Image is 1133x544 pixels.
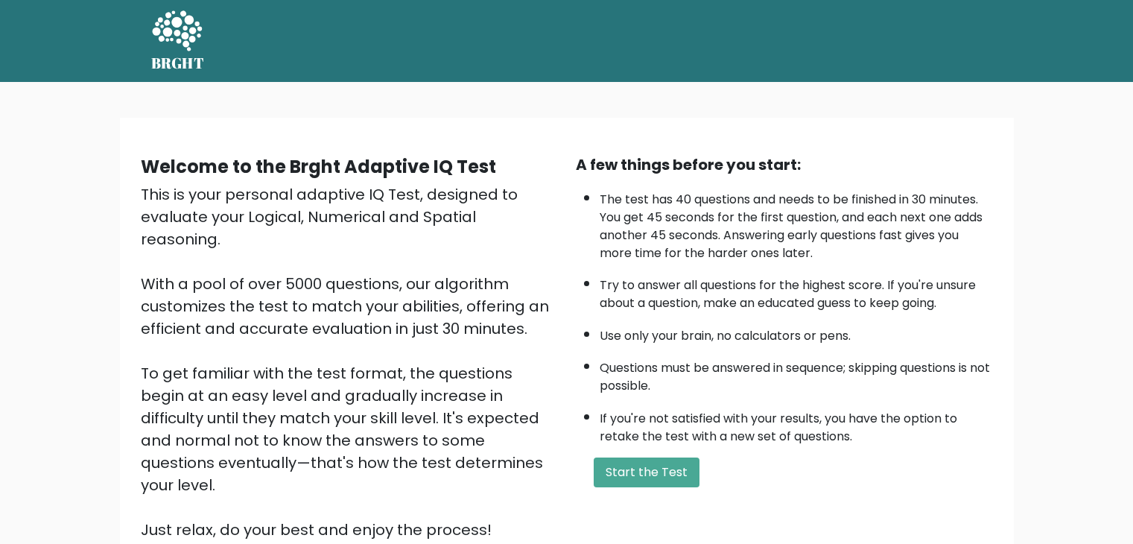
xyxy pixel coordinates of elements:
[151,6,205,76] a: BRGHT
[141,154,496,179] b: Welcome to the Brght Adaptive IQ Test
[600,269,993,312] li: Try to answer all questions for the highest score. If you're unsure about a question, make an edu...
[600,402,993,446] li: If you're not satisfied with your results, you have the option to retake the test with a new set ...
[141,183,558,541] div: This is your personal adaptive IQ Test, designed to evaluate your Logical, Numerical and Spatial ...
[151,54,205,72] h5: BRGHT
[594,458,699,487] button: Start the Test
[600,320,993,345] li: Use only your brain, no calculators or pens.
[576,154,993,176] div: A few things before you start:
[600,183,993,262] li: The test has 40 questions and needs to be finished in 30 minutes. You get 45 seconds for the firs...
[600,352,993,395] li: Questions must be answered in sequence; skipping questions is not possible.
